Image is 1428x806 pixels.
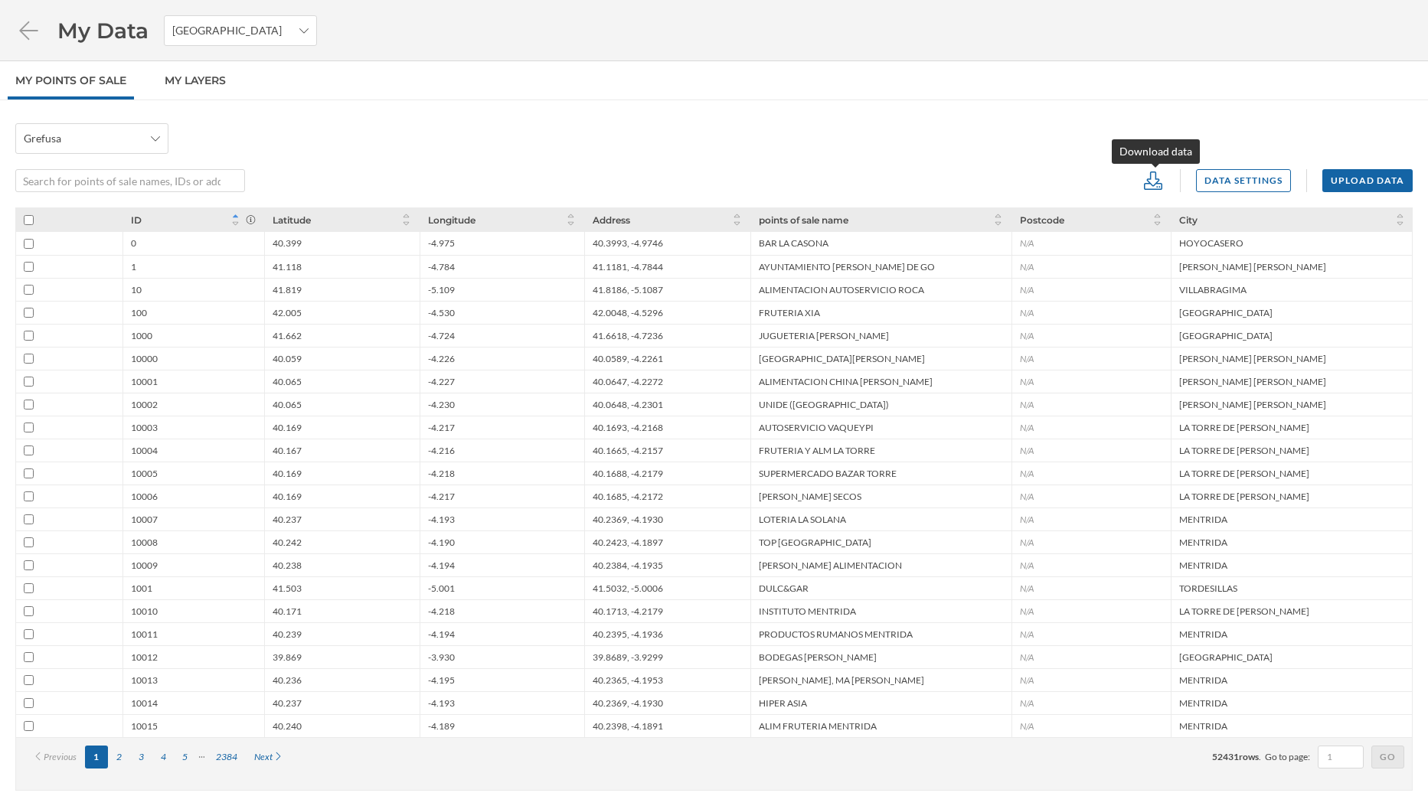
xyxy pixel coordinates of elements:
[273,353,302,364] div: 40.059
[1020,582,1034,594] div: N/A
[1020,399,1034,410] div: N/A
[131,307,147,318] div: 100
[1265,750,1310,764] span: Go to page:
[1020,307,1034,318] div: N/A
[273,697,302,709] div: 40.237
[428,422,455,433] div: -4.217
[759,605,856,617] div: INSTITUTO MENTRIDA
[593,628,663,640] div: 40.2395, -4.1936
[593,261,663,272] div: 41.1181, -4.7844
[131,468,158,479] div: 10005
[1179,353,1326,364] div: [PERSON_NAME] [PERSON_NAME]
[593,720,663,732] div: 40.2398, -4.1891
[1020,697,1034,709] div: N/A
[428,214,475,226] span: Longitude
[1020,537,1034,548] div: N/A
[1020,422,1034,433] div: N/A
[593,237,663,249] div: 40.3993, -4.9746
[131,399,158,410] div: 10002
[1020,330,1034,341] div: N/A
[1020,214,1064,226] span: Postcode
[131,237,136,249] div: 0
[273,651,302,663] div: 39.869
[1020,261,1034,272] div: N/A
[131,628,158,640] div: 10011
[759,376,933,387] div: ALIMENTACION CHINA [PERSON_NAME]
[428,720,455,732] div: -4.189
[1259,751,1261,762] span: .
[428,537,455,548] div: -4.190
[593,697,663,709] div: 40.2369, -4.1930
[273,491,302,502] div: 40.169
[759,307,820,318] div: FRUTERIA XIA
[273,514,302,525] div: 40.237
[428,491,455,502] div: -4.217
[428,261,455,272] div: -4.784
[593,560,663,571] div: 40.2384, -4.1935
[1020,514,1034,525] div: N/A
[593,307,663,318] div: 42.0048, -4.5296
[759,422,874,433] div: AUTOSERVICIO VAQUEYPI
[273,422,302,433] div: 40.169
[273,628,302,640] div: 40.239
[428,697,455,709] div: -4.193
[1020,237,1034,249] div: N/A
[131,674,158,686] div: 10013
[273,605,302,617] div: 40.171
[131,491,158,502] div: 10006
[428,605,455,617] div: -4.218
[1179,674,1227,686] div: MENTRIDA
[1179,651,1273,663] div: [GEOGRAPHIC_DATA]
[273,674,302,686] div: 40.236
[172,23,282,38] span: [GEOGRAPHIC_DATA]
[759,537,871,548] div: TOP [GEOGRAPHIC_DATA]
[131,261,136,272] div: 1
[273,284,302,295] div: 41.819
[593,674,663,686] div: 40.2365, -4.1953
[273,376,302,387] div: 40.065
[759,399,889,410] div: UNIDE ([GEOGRAPHIC_DATA])
[593,284,663,295] div: 41.8186, -5.1087
[1020,468,1034,479] div: N/A
[1020,605,1034,617] div: N/A
[1179,330,1273,341] div: [GEOGRAPHIC_DATA]
[131,537,158,548] div: 10008
[593,582,663,594] div: 41.5032, -5.0006
[428,651,455,663] div: -3.930
[1179,605,1309,617] div: LA TORRE DE [PERSON_NAME]
[131,445,158,456] div: 10004
[131,353,158,364] div: 10000
[273,214,311,226] span: Latitude
[759,697,807,709] div: HIPER ASIA
[1179,445,1309,456] div: LA TORRE DE [PERSON_NAME]
[428,445,455,456] div: -4.216
[1239,751,1259,762] span: rows
[57,16,149,45] span: My Data
[1179,560,1227,571] div: MENTRIDA
[131,214,142,226] span: ID
[428,514,455,525] div: -4.193
[593,537,663,548] div: 40.2423, -4.1897
[131,422,158,433] div: 10003
[157,61,234,100] a: My Layers
[1020,445,1034,456] div: N/A
[131,560,158,571] div: 10009
[1179,214,1198,226] span: City
[1020,284,1034,295] div: N/A
[759,582,809,594] div: DULC&GAR
[1179,697,1227,709] div: MENTRIDA
[1020,491,1034,502] div: N/A
[428,468,455,479] div: -4.218
[273,307,302,318] div: 42.005
[1179,468,1309,479] div: LA TORRE DE [PERSON_NAME]
[428,307,455,318] div: -4.530
[1179,720,1227,732] div: MENTRIDA
[759,720,877,732] div: ALIM FRUTERIA MENTRIDA
[428,284,455,295] div: -5.109
[273,537,302,548] div: 40.242
[131,376,158,387] div: 10001
[759,491,861,502] div: [PERSON_NAME] SECOS
[1020,560,1034,571] div: N/A
[1179,307,1273,318] div: [GEOGRAPHIC_DATA]
[1179,399,1326,410] div: [PERSON_NAME] [PERSON_NAME]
